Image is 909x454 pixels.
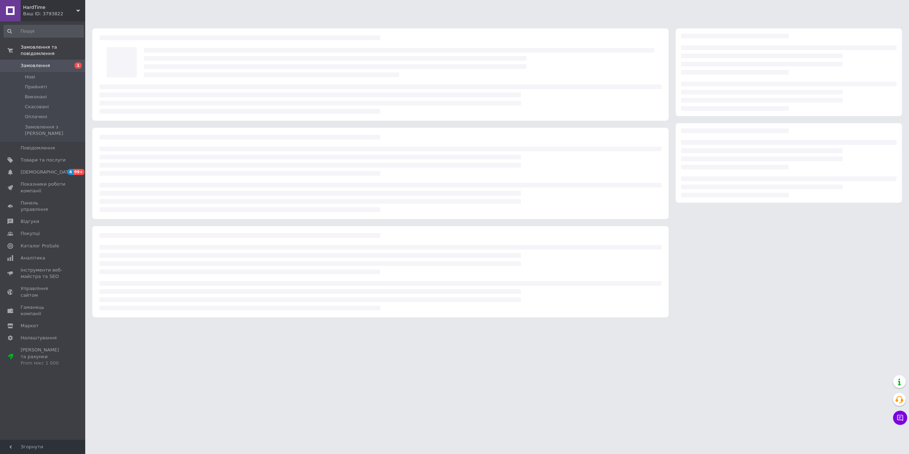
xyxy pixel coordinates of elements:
span: Скасовані [25,104,49,110]
span: [PERSON_NAME] та рахунки [21,347,66,366]
span: Виконані [25,94,47,100]
span: 99+ [73,169,85,175]
span: Замовлення та повідомлення [21,44,85,57]
span: [DEMOGRAPHIC_DATA] [21,169,73,175]
span: HardTime [23,4,76,11]
span: Оплачені [25,114,47,120]
div: Ваш ID: 3793822 [23,11,85,17]
span: Налаштування [21,335,57,341]
span: Показники роботи компанії [21,181,66,194]
span: Товари та послуги [21,157,66,163]
span: Прийняті [25,84,47,90]
span: Аналітика [21,255,45,261]
span: 1 [75,62,82,69]
span: Повідомлення [21,145,55,151]
span: Каталог ProSale [21,243,59,249]
span: Відгуки [21,218,39,225]
div: Prom мікс 1 000 [21,360,66,366]
button: Чат з покупцем [893,411,907,425]
span: Покупці [21,230,40,237]
span: Маркет [21,323,39,329]
span: Гаманець компанії [21,304,66,317]
span: 4 [67,169,73,175]
span: Панель управління [21,200,66,213]
span: Замовлення з [PERSON_NAME] [25,124,83,137]
span: Нові [25,74,35,80]
span: Інструменти веб-майстра та SEO [21,267,66,280]
span: Замовлення [21,62,50,69]
input: Пошук [4,25,84,38]
span: Управління сайтом [21,285,66,298]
